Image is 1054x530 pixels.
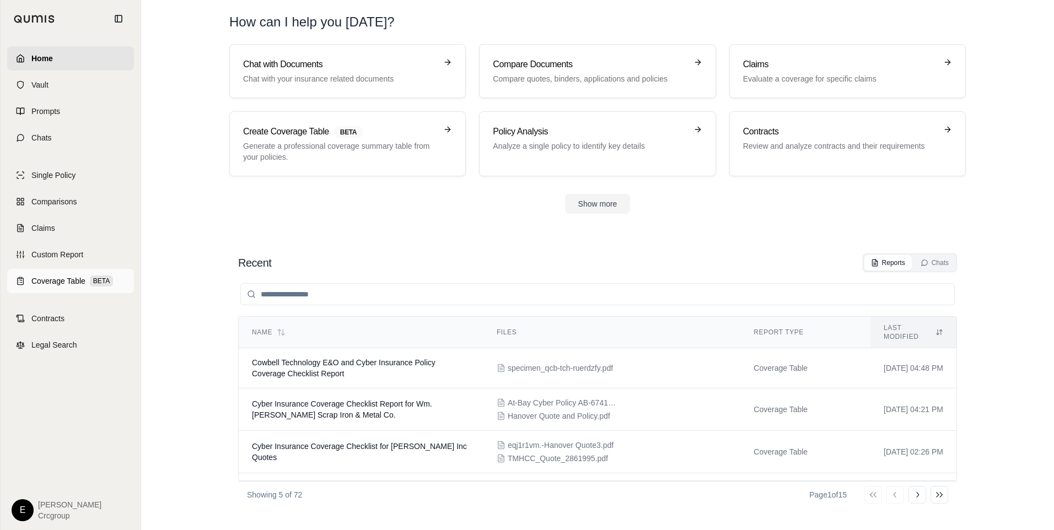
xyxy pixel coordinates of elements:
a: Prompts [7,99,134,123]
td: Coverage Table [740,348,870,388]
a: ClaimsEvaluate a coverage for specific claims [729,44,966,98]
span: Comparisons [31,196,77,207]
p: Compare quotes, binders, applications and policies [493,73,686,84]
button: Chats [914,255,955,271]
span: Coverage Table [31,275,85,286]
span: Legal Search [31,339,77,350]
span: Cyber Insurance Coverage Checklist Report for Wm. Miller Scrap Iron & Metal Co. [252,399,432,419]
a: Claims [7,216,134,240]
a: Chat with DocumentsChat with your insurance related documents [229,44,466,98]
td: [DATE] 04:21 PM [870,388,956,431]
span: Chats [31,132,52,143]
img: Qumis Logo [14,15,55,23]
a: Single Policy [7,163,134,187]
p: Generate a professional coverage summary table from your policies. [243,140,437,163]
h3: Claims [743,58,937,71]
span: Cyber Insurance Coverage Checklist for Tom Kraemer Inc Quotes [252,442,467,462]
td: [DATE] 02:26 PM [870,431,956,473]
span: specimen_qcb-tch-ruerdzfy.pdf [508,363,613,374]
h3: Create Coverage Table [243,125,437,138]
span: Cowbell Technology E&O and Cyber Insurance Policy Coverage Checklist Report [252,358,435,378]
div: Last modified [884,323,943,341]
div: Name [252,328,470,337]
p: Showing 5 of 72 [247,489,302,500]
div: Page 1 of 15 [809,489,847,500]
p: Evaluate a coverage for specific claims [743,73,937,84]
span: TMHCC_Quote_2861995.pdf [508,453,608,464]
th: Report Type [740,317,870,348]
td: Coverage Table [740,431,870,473]
td: [DATE] 01:47 PM [870,473,956,513]
a: Chats [7,126,134,150]
span: eqj1r1vm.-Hanover Quote3.pdf [508,440,614,451]
span: Hanover Quote and Policy.pdf [508,410,610,421]
a: Vault [7,73,134,97]
h3: Policy Analysis [493,125,686,138]
a: Custom Report [7,242,134,267]
span: Contracts [31,313,64,324]
span: Custom Report [31,249,83,260]
a: Legal Search [7,333,134,357]
td: Coverage Table [740,473,870,513]
a: Contracts [7,306,134,331]
div: E [12,499,34,521]
div: Chats [921,258,949,267]
p: Chat with your insurance related documents [243,73,437,84]
a: Policy AnalysisAnalyze a single policy to identify key details [479,111,716,176]
span: Vault [31,79,49,90]
h1: How can I help you [DATE]? [229,13,395,31]
a: Comparisons [7,190,134,214]
span: At-Bay Cyber Policy AB-6741804-04 _ Wm.-Miller-Scr.pdf [508,397,618,408]
h2: Recent [238,255,271,271]
a: ContractsReview and analyze contracts and their requirements [729,111,966,176]
h3: Contracts [743,125,937,138]
span: BETA [90,275,113,286]
span: Home [31,53,53,64]
th: Files [483,317,740,348]
p: Analyze a single policy to identify key details [493,140,686,152]
span: [PERSON_NAME] [38,499,101,510]
h3: Chat with Documents [243,58,437,71]
a: Create Coverage TableBETAGenerate a professional coverage summary table from your policies. [229,111,466,176]
span: Crcgroup [38,510,101,521]
a: Compare DocumentsCompare quotes, binders, applications and policies [479,44,716,98]
span: Single Policy [31,170,76,181]
div: Reports [871,258,905,267]
a: Coverage TableBETA [7,269,134,293]
p: Review and analyze contracts and their requirements [743,140,937,152]
button: Collapse sidebar [110,10,127,28]
span: Claims [31,223,55,234]
a: Home [7,46,134,71]
button: Reports [864,255,912,271]
td: Coverage Table [740,388,870,431]
td: [DATE] 04:48 PM [870,348,956,388]
h3: Compare Documents [493,58,686,71]
button: Show more [565,194,631,214]
span: BETA [334,126,363,138]
span: Prompts [31,106,60,117]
